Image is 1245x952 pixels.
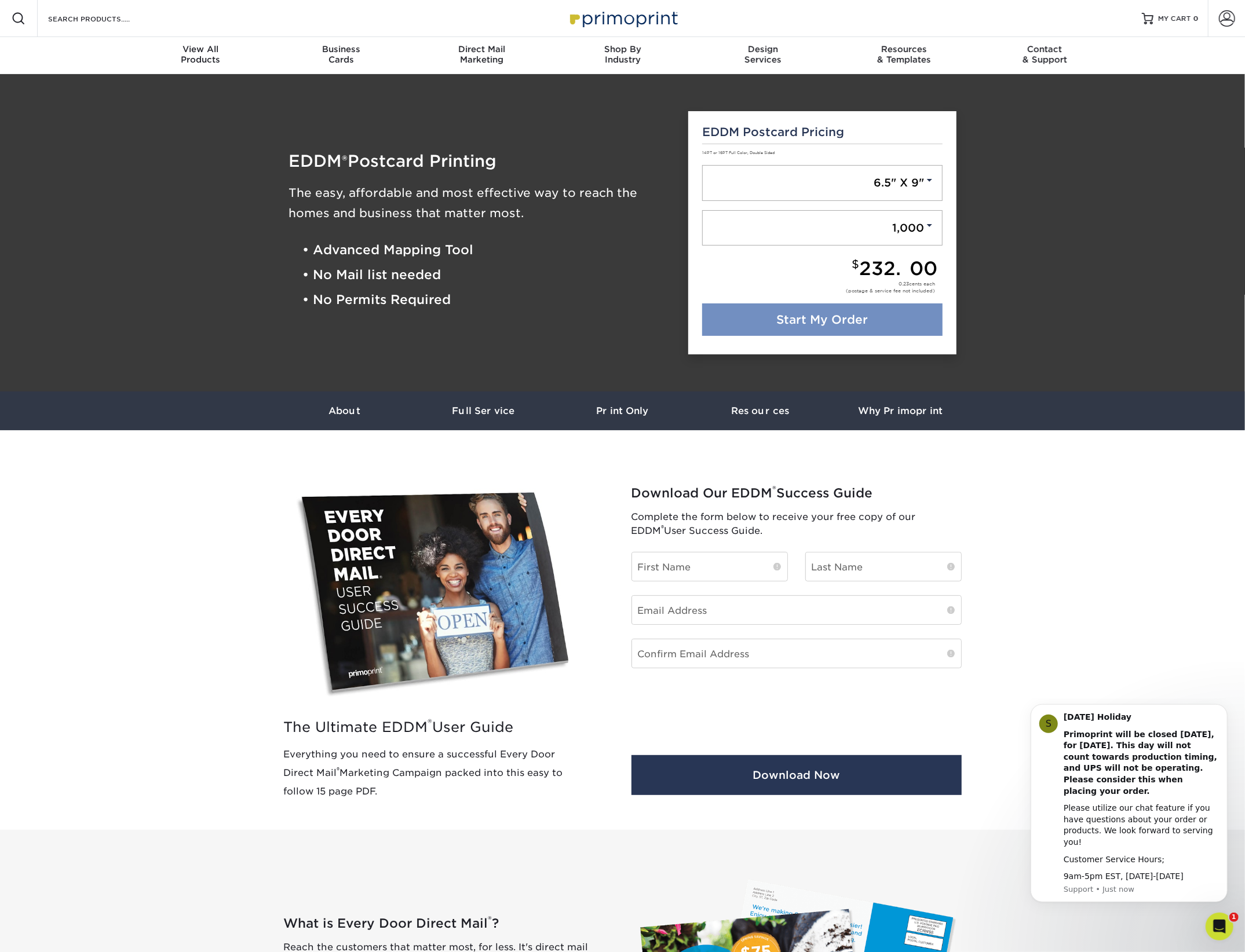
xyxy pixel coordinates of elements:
p: Everything you need to ensure a successful Every Door Direct Mail Marketing Campaign packed into ... [284,745,595,801]
h2: The Ultimate EDDM User Guide [284,719,595,736]
div: & Templates [834,44,974,65]
h3: Resources [692,405,831,416]
li: • No Mail list needed [303,262,671,287]
img: EDDM Success Guide [284,482,595,708]
sup: ® [773,484,777,495]
sup: ® [488,914,492,925]
div: Services [693,44,834,65]
a: Resources& Templates [834,37,974,74]
sup: ® [337,766,340,774]
span: Direct Mail [411,44,552,54]
span: Resources [834,44,974,54]
h3: Full Service [414,405,553,416]
a: Shop ByIndustry [552,37,693,74]
p: Complete the form below to receive your free copy of our EDDM User Success Guide. [631,510,962,538]
h2: Download Our EDDM Success Guide [631,486,962,501]
span: Design [693,44,834,54]
span: View All [130,44,271,54]
input: SEARCH PRODUCTS..... [47,12,160,25]
h3: Why Primoprint [831,405,970,416]
span: Shop By [552,44,693,54]
a: Contact& Support [974,37,1115,74]
span: ® [342,152,348,169]
iframe: Intercom notifications message [1013,698,1245,921]
div: Cards [271,44,411,65]
sup: ® [428,717,433,729]
span: MY CART [1158,14,1191,24]
h3: About [275,405,414,416]
span: 1 [1229,913,1239,922]
span: 0.23 [899,281,910,287]
a: Start My Order [702,303,943,336]
div: Products [130,44,271,65]
div: cents each (postage & service fee not included) [846,280,936,294]
h1: EDDM Postcard Printing [289,153,671,169]
iframe: Intercom live chat [1206,913,1233,940]
li: • Advanced Mapping Tool [303,237,671,262]
iframe: Google Customer Reviews [3,917,98,948]
a: Resources [692,391,831,430]
h5: EDDM Postcard Pricing [702,125,943,139]
a: Print Only [553,391,692,430]
a: About [275,391,414,430]
a: Direct MailMarketing [411,37,552,74]
h3: Print Only [553,405,692,416]
a: Why Primoprint [831,391,970,430]
a: DesignServices [693,37,834,74]
span: 232.00 [860,257,938,280]
a: 1,000 [702,210,943,246]
span: 0 [1193,14,1199,23]
span: Contact [974,44,1115,54]
div: Industry [552,44,693,65]
h3: The easy, affordable and most effective way to reach the homes and business that matter most. [289,183,671,224]
div: Marketing [411,44,552,65]
h2: What is Every Door Direct Mail ? [284,916,614,931]
img: Primoprint [565,6,681,31]
a: View AllProducts [130,37,271,74]
a: BusinessCards [271,37,411,74]
a: Full Service [414,391,553,430]
small: 14PT or 16PT Full Color, Double Sided [702,151,775,155]
a: 6.5" X 9" [702,165,943,201]
small: $ [852,258,860,271]
li: • No Permits Required [303,288,671,313]
div: & Support [974,44,1115,65]
button: Download Now [631,755,962,795]
iframe: reCAPTCHA [631,682,787,722]
sup: ® [662,523,665,532]
span: Business [271,44,411,54]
